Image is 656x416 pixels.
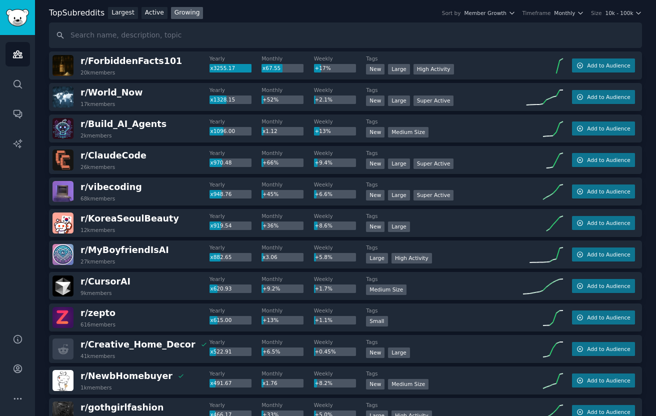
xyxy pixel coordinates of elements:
dt: Monthly [261,401,314,408]
button: Add to Audience [572,342,635,356]
dt: Yearly [209,307,262,314]
div: Large [366,253,388,263]
span: r/ Build_AI_Agents [80,119,166,129]
dt: Monthly [261,149,314,156]
dt: Yearly [209,401,262,408]
dt: Tags [366,401,523,408]
dt: Yearly [209,370,262,377]
span: +6.6% [315,191,332,197]
dt: Yearly [209,244,262,251]
div: Super Active [413,95,454,106]
span: x491.67 [210,380,231,386]
img: KoreaSeoulBeauty [52,212,73,233]
dt: Tags [366,370,523,377]
div: New [366,95,384,106]
span: +0.45% [315,348,336,354]
dt: Monthly [261,275,314,282]
dt: Weekly [314,181,366,188]
span: r/ Creative_Home_Decor [80,339,195,349]
div: New [366,64,384,74]
div: Size [591,9,602,16]
span: x615.00 [210,317,231,323]
span: x1.76 [262,380,277,386]
span: +6.5% [262,348,280,354]
span: x522.91 [210,348,231,354]
span: +17% [315,65,331,71]
span: +1.1% [315,317,332,323]
div: New [366,158,384,169]
span: x919.54 [210,222,231,228]
button: Add to Audience [572,310,635,324]
div: 2k members [80,132,112,139]
dt: Yearly [209,55,262,62]
dt: Yearly [209,149,262,156]
button: Add to Audience [572,247,635,261]
span: r/ MyBoyfriendIsAI [80,245,169,255]
button: 10k - 100k [605,9,642,16]
div: Sort by [442,9,461,16]
div: New [366,379,384,389]
dt: Tags [366,55,523,62]
div: Medium Size [388,127,428,137]
span: Add to Audience [587,93,630,100]
span: r/ ClaudeCode [80,150,146,160]
div: 26k members [80,163,115,170]
div: New [366,347,384,358]
span: x1.12 [262,128,277,134]
span: x620.93 [210,285,231,291]
span: x948.76 [210,191,231,197]
button: Add to Audience [572,373,635,387]
button: Add to Audience [572,58,635,72]
button: Monthly [554,9,584,16]
dt: Yearly [209,275,262,282]
span: x3.06 [262,254,277,260]
span: r/ World_Now [80,87,142,97]
button: Add to Audience [572,153,635,167]
span: Add to Audience [587,314,630,321]
div: Large [388,190,410,200]
div: 68k members [80,195,115,202]
div: Top Subreddits [49,7,104,19]
div: Large [388,347,410,358]
span: Add to Audience [587,156,630,163]
img: GummySearch logo [6,9,29,26]
button: Add to Audience [572,184,635,198]
dt: Tags [366,244,523,251]
dt: Yearly [209,86,262,93]
div: 20k members [80,69,115,76]
dt: Yearly [209,212,262,219]
span: Add to Audience [587,219,630,226]
img: MyBoyfriendIsAI [52,244,73,265]
div: New [366,127,384,137]
div: Large [388,158,410,169]
span: r/ CursorAI [80,276,130,286]
img: NewbHomebuyer [52,370,73,391]
input: Search name, description, topic [49,22,642,48]
span: Add to Audience [587,188,630,195]
div: 9k members [80,289,112,296]
span: r/ ForbiddenFacts101 [80,56,182,66]
dt: Tags [366,118,523,125]
dt: Yearly [209,118,262,125]
dt: Weekly [314,86,366,93]
span: x3255.17 [210,65,235,71]
dt: Monthly [261,370,314,377]
button: Add to Audience [572,279,635,293]
div: Large [388,95,410,106]
span: 10k - 100k [605,9,633,16]
span: +2.1% [315,96,332,102]
button: Add to Audience [572,90,635,104]
span: +66% [262,159,278,165]
img: zepto [52,307,73,328]
dt: Monthly [261,118,314,125]
span: r/ NewbHomebuyer [80,371,172,381]
div: Timeframe [522,9,551,16]
img: ForbiddenFacts101 [52,55,73,76]
span: Add to Audience [587,251,630,258]
div: 12k members [80,226,115,233]
div: Small [366,316,387,326]
dt: Tags [366,149,523,156]
dt: Weekly [314,338,366,345]
span: +8.2% [315,380,332,386]
div: Super Active [413,158,454,169]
